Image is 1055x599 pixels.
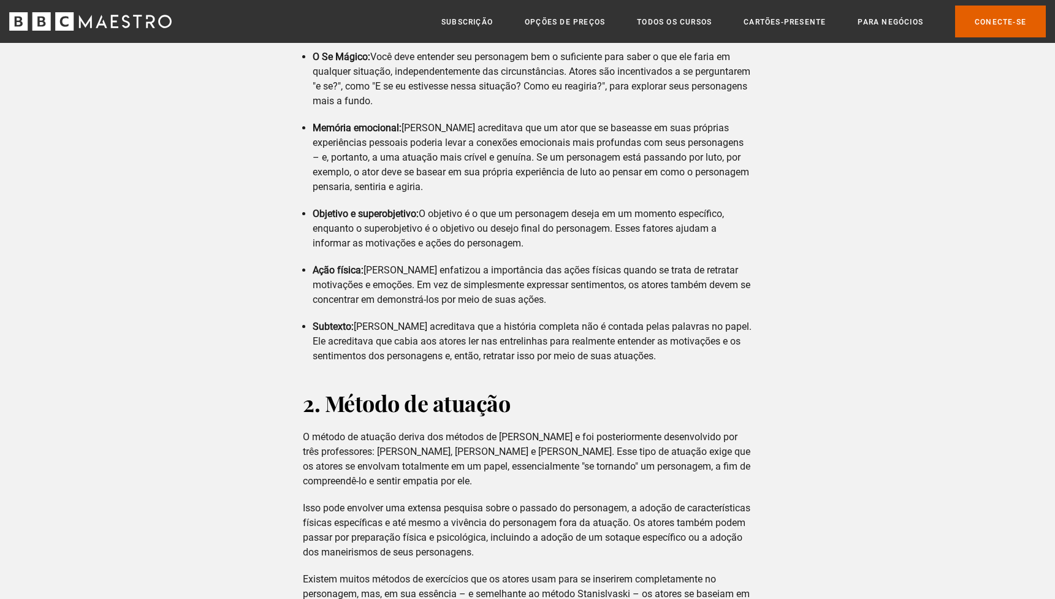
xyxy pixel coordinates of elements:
[303,388,510,418] font: 2. Método de atuação
[637,18,712,26] font: Todos os cursos
[858,18,923,26] font: Para negócios
[744,16,826,28] a: Cartões-presente
[525,16,605,28] a: Opções de preços
[441,16,493,28] a: Subscrição
[744,18,826,26] font: Cartões-presente
[313,51,750,107] font: Você deve entender seu personagem bem o suficiente para saber o que ele faria em qualquer situaçã...
[313,208,724,249] font: O objetivo é o que um personagem deseja em um momento específico, enquanto o superobjetivo é o ob...
[313,321,752,362] font: [PERSON_NAME] acreditava que a história completa não é contada pelas palavras no papel. Ele acred...
[637,16,712,28] a: Todos os cursos
[525,18,605,26] font: Opções de preços
[313,51,370,63] font: O Se Mágico:
[441,6,1046,37] nav: Primário
[313,208,419,219] font: Objetivo e superobjetivo:
[9,12,172,31] svg: Maestro da BBC
[955,6,1046,37] a: Conecte-se
[313,264,750,305] font: [PERSON_NAME] enfatizou a importância das ações físicas quando se trata de retratar motivações e ...
[975,18,1026,26] font: Conecte-se
[313,264,364,276] font: Ação física:
[441,18,493,26] font: Subscrição
[313,122,749,193] font: [PERSON_NAME] acreditava que um ator que se baseasse em suas próprias experiências pessoais poder...
[313,321,354,332] font: Subtexto:
[858,16,923,28] a: Para negócios
[303,502,750,558] font: Isso pode envolver uma extensa pesquisa sobre o passado do personagem, a adoção de característica...
[303,431,750,487] font: O método de atuação deriva dos métodos de [PERSON_NAME] e foi posteriormente desenvolvido por trê...
[313,122,402,134] font: Memória emocional:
